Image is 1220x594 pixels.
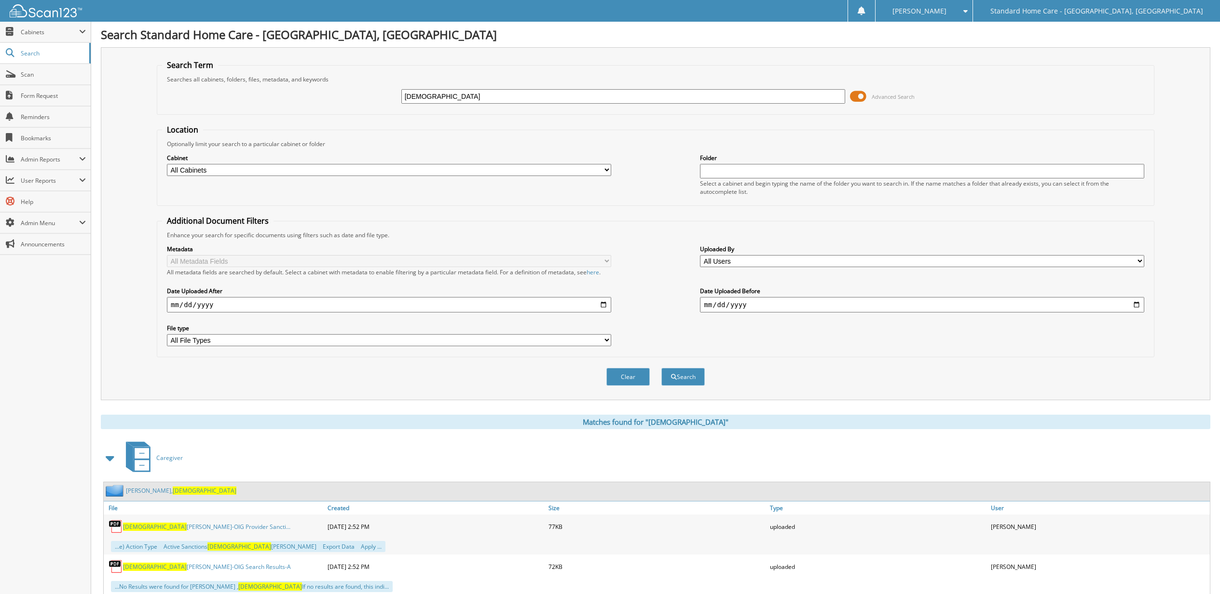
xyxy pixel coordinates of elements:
legend: Search Term [162,60,218,70]
a: [DEMOGRAPHIC_DATA][PERSON_NAME]-OIG Search Results-A [123,563,291,571]
a: Created [325,501,547,514]
span: [DEMOGRAPHIC_DATA] [207,542,271,551]
input: end [700,297,1144,312]
span: Form Request [21,92,86,100]
a: [PERSON_NAME],[DEMOGRAPHIC_DATA] [126,486,236,495]
label: Metadata [167,245,611,253]
input: start [167,297,611,312]
legend: Additional Document Filters [162,216,274,226]
legend: Location [162,124,203,135]
a: here [587,268,599,276]
div: [DATE] 2:52 PM [325,517,547,536]
a: [DEMOGRAPHIC_DATA][PERSON_NAME]-OIG Provider Sancti... [123,523,290,531]
div: [PERSON_NAME] [988,557,1210,576]
div: [DATE] 2:52 PM [325,557,547,576]
span: Admin Reports [21,155,79,163]
span: User Reports [21,176,79,185]
span: Search [21,49,84,57]
span: Scan [21,70,86,79]
div: Enhance your search for specific documents using filters such as date and file type. [162,231,1149,239]
div: 72KB [546,557,768,576]
span: Bookmarks [21,134,86,142]
div: [PERSON_NAME] [988,517,1210,536]
div: Select a cabinet and begin typing the name of the folder you want to search in. If the name match... [700,179,1144,196]
label: Folder [700,154,1144,162]
label: Date Uploaded Before [700,287,1144,295]
span: Admin Menu [21,219,79,227]
img: PDF.png [109,559,123,574]
img: scan123-logo-white.svg [10,4,82,17]
label: Cabinet [167,154,611,162]
div: ...e) Action Type  Active Sanctions [PERSON_NAME]  Export Data  Apply ... [111,541,385,552]
a: User [988,501,1210,514]
a: Type [768,501,989,514]
span: Advanced Search [872,93,915,100]
div: ...No Results were found for [PERSON_NAME] , If no results are found, this indi... [111,581,393,592]
span: [DEMOGRAPHIC_DATA] [123,523,187,531]
a: File [104,501,325,514]
img: folder2.png [106,485,126,497]
span: Cabinets [21,28,79,36]
span: [PERSON_NAME] [892,8,946,14]
label: Uploaded By [700,245,1144,253]
div: 77KB [546,517,768,536]
img: PDF.png [109,519,123,534]
div: Matches found for "[DEMOGRAPHIC_DATA]" [101,415,1210,429]
a: Size [546,501,768,514]
label: Date Uploaded After [167,287,611,295]
button: Search [661,368,705,386]
span: [DEMOGRAPHIC_DATA] [123,563,187,571]
label: File type [167,324,611,332]
span: [DEMOGRAPHIC_DATA] [173,486,236,495]
span: Caregiver [156,454,183,462]
span: Standard Home Care - [GEOGRAPHIC_DATA], [GEOGRAPHIC_DATA] [990,8,1203,14]
span: Reminders [21,113,86,121]
div: Optionally limit your search to a particular cabinet or folder [162,140,1149,148]
a: Caregiver [120,439,183,477]
div: Searches all cabinets, folders, files, metadata, and keywords [162,75,1149,83]
span: Help [21,198,86,206]
div: uploaded [768,557,989,576]
div: All metadata fields are searched by default. Select a cabinet with metadata to enable filtering b... [167,268,611,276]
h1: Search Standard Home Care - [GEOGRAPHIC_DATA], [GEOGRAPHIC_DATA] [101,27,1210,42]
div: uploaded [768,517,989,536]
button: Clear [606,368,650,386]
span: [DEMOGRAPHIC_DATA] [238,582,302,591]
span: Announcements [21,240,86,248]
